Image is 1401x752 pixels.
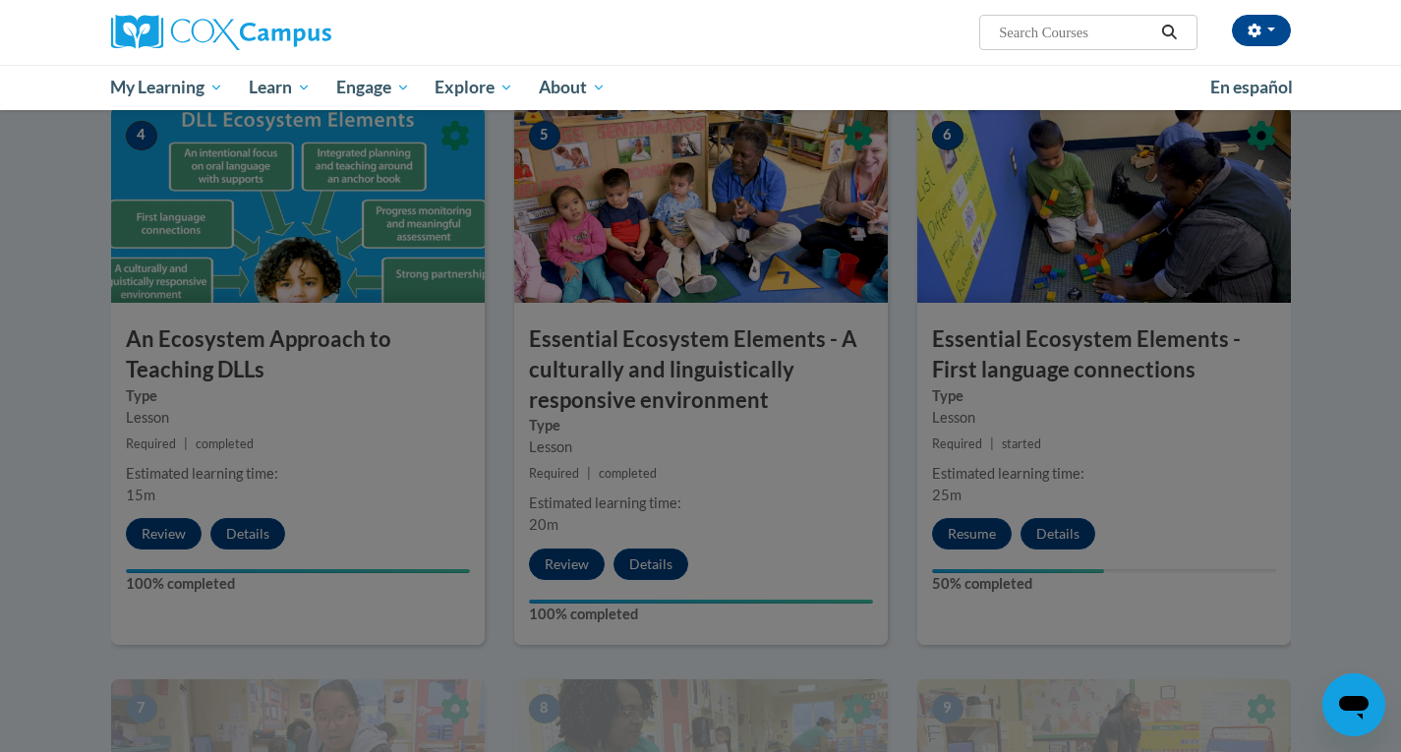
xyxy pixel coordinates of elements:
[1154,21,1184,44] button: Search
[82,65,1320,110] div: Main menu
[1197,67,1306,108] a: En español
[249,76,311,99] span: Learn
[1232,15,1291,46] button: Account Settings
[98,65,237,110] a: My Learning
[1210,77,1293,97] span: En español
[997,21,1154,44] input: Search Courses
[539,76,606,99] span: About
[526,65,618,110] a: About
[110,76,223,99] span: My Learning
[236,65,323,110] a: Learn
[323,65,423,110] a: Engage
[111,15,331,50] img: Cox Campus
[435,76,513,99] span: Explore
[422,65,526,110] a: Explore
[336,76,410,99] span: Engage
[111,15,485,50] a: Cox Campus
[1322,673,1385,736] iframe: Button to launch messaging window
